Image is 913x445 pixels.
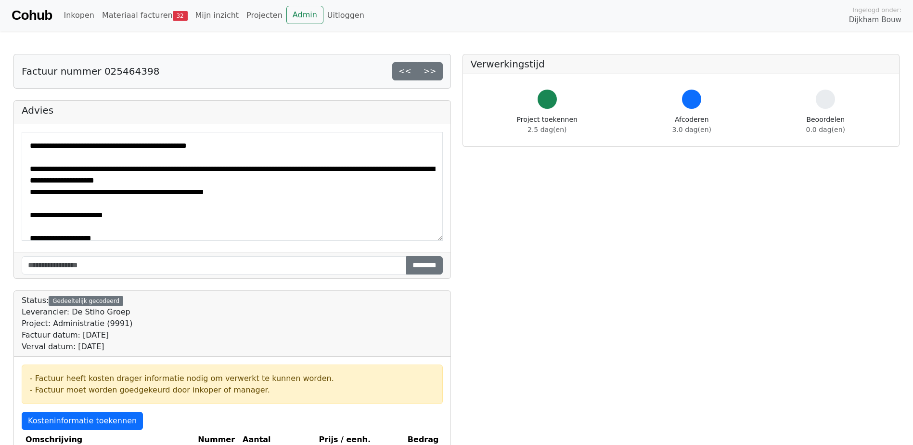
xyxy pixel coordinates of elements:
h5: Factuur nummer 025464398 [22,65,159,77]
div: Project toekennen [517,115,578,135]
a: Materiaal facturen32 [98,6,192,25]
div: Afcoderen [672,115,711,135]
a: Uitloggen [323,6,368,25]
a: Mijn inzicht [192,6,243,25]
a: Cohub [12,4,52,27]
span: 0.0 dag(en) [806,126,845,133]
div: - Factuur moet worden goedgekeurd door inkoper of manager. [30,384,435,396]
a: >> [417,62,443,80]
div: Project: Administratie (9991) [22,318,133,329]
div: Verval datum: [DATE] [22,341,133,353]
span: 2.5 dag(en) [527,126,566,133]
div: Leverancier: De Stiho Groep [22,306,133,318]
span: Dijkham Bouw [849,14,901,26]
div: Factuur datum: [DATE] [22,329,133,341]
span: 3.0 dag(en) [672,126,711,133]
div: Status: [22,295,133,353]
a: Admin [286,6,323,24]
span: 32 [173,11,188,21]
a: << [392,62,418,80]
div: Beoordelen [806,115,845,135]
a: Projecten [243,6,286,25]
a: Inkopen [60,6,98,25]
span: Ingelogd onder: [852,5,901,14]
a: Kosteninformatie toekennen [22,412,143,430]
h5: Advies [22,105,443,116]
h5: Verwerkingstijd [471,58,892,70]
div: Gedeeltelijk gecodeerd [49,296,123,306]
div: - Factuur heeft kosten drager informatie nodig om verwerkt te kunnen worden. [30,373,435,384]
